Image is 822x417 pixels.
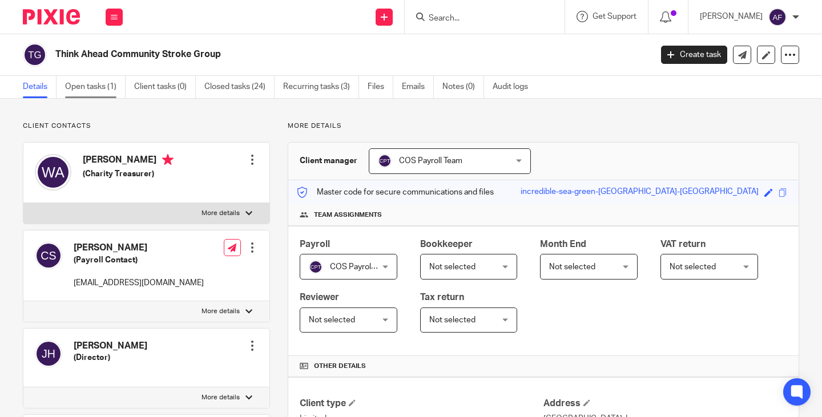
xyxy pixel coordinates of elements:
a: Create task [661,46,727,64]
p: Master code for secure communications and files [297,187,494,198]
img: svg%3E [309,260,323,274]
h4: [PERSON_NAME] [83,154,174,168]
img: svg%3E [768,8,787,26]
a: Recurring tasks (3) [283,76,359,98]
span: Not selected [670,263,716,271]
a: Emails [402,76,434,98]
a: Files [368,76,393,98]
img: svg%3E [35,154,71,191]
h4: [PERSON_NAME] [74,340,147,352]
span: Not selected [309,316,355,324]
p: More details [288,122,799,131]
span: Reviewer [300,293,339,302]
a: Open tasks (1) [65,76,126,98]
img: svg%3E [378,154,392,168]
span: Payroll [300,240,330,249]
span: Team assignments [314,210,382,220]
span: Bookkeeper [420,240,473,249]
a: Details [23,76,57,98]
h4: Address [543,398,787,410]
h5: (Charity Treasurer) [83,168,174,180]
span: Not selected [549,263,595,271]
h5: (Payroll Contact) [74,254,204,266]
h3: Client manager [300,155,357,167]
h2: Think Ahead Community Stroke Group [55,48,526,60]
p: [EMAIL_ADDRESS][DOMAIN_NAME] [74,277,204,289]
img: svg%3E [35,340,62,367]
h4: [PERSON_NAME] [74,242,204,254]
h5: (Director) [74,352,147,363]
span: Not selected [429,316,476,324]
a: Notes (0) [442,76,484,98]
a: Closed tasks (24) [204,76,275,98]
i: Primary [162,154,174,165]
p: Client contacts [23,122,270,131]
p: [PERSON_NAME] [700,11,763,22]
span: VAT return [660,240,706,249]
img: Pixie [23,9,80,25]
span: Not selected [429,263,476,271]
span: COS Payroll Team [399,157,462,165]
p: More details [202,209,240,218]
span: Month End [540,240,586,249]
h4: Client type [300,398,543,410]
span: COS Payroll Team [330,263,393,271]
p: More details [202,393,240,402]
img: svg%3E [23,43,47,67]
div: incredible-sea-green-[GEOGRAPHIC_DATA]-[GEOGRAPHIC_DATA] [521,186,759,199]
input: Search [428,14,530,24]
span: Get Support [593,13,636,21]
span: Other details [314,362,366,371]
a: Client tasks (0) [134,76,196,98]
a: Audit logs [493,76,537,98]
span: Tax return [420,293,464,302]
p: More details [202,307,240,316]
img: svg%3E [35,242,62,269]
